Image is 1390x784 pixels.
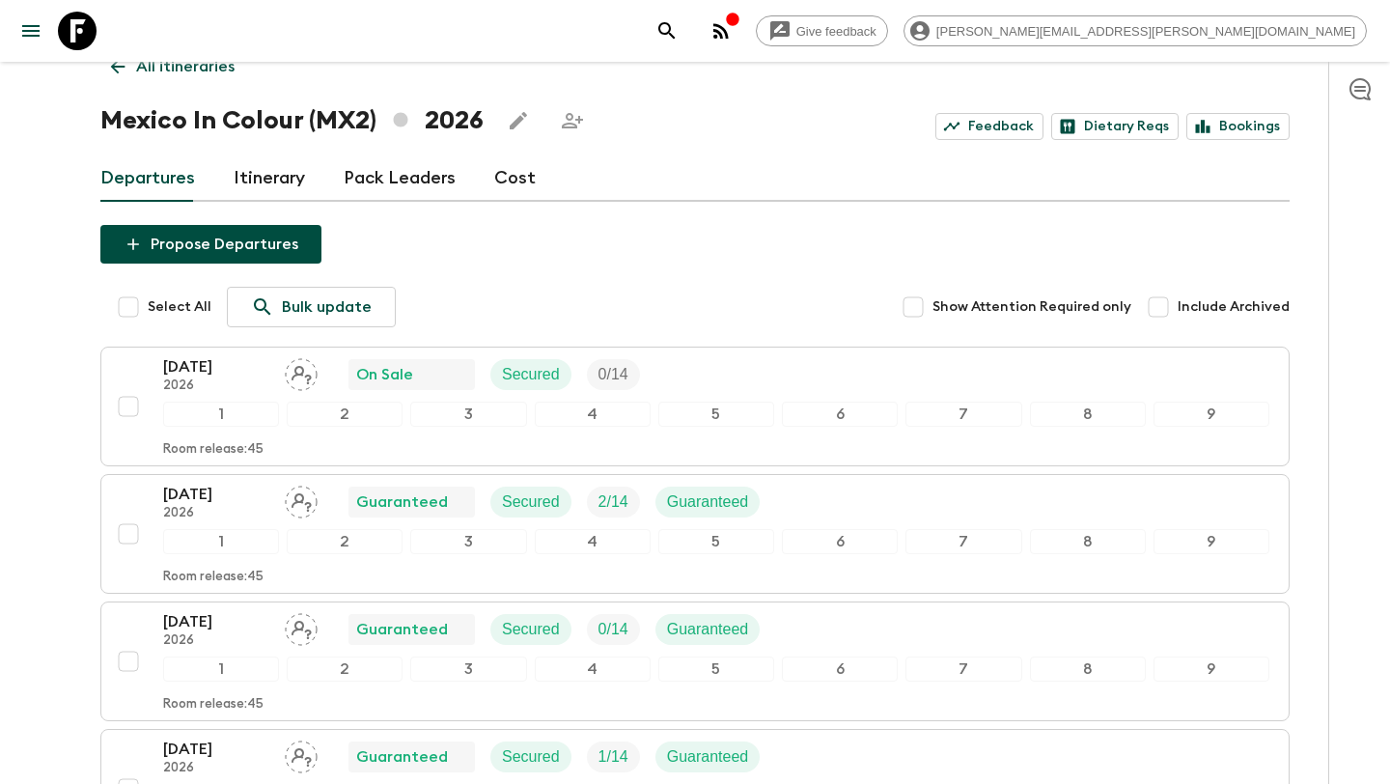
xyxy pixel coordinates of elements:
[598,618,628,641] p: 0 / 14
[1178,297,1290,317] span: Include Archived
[658,402,774,427] div: 5
[587,742,640,772] div: Trip Fill
[587,359,640,390] div: Trip Fill
[490,487,571,518] div: Secured
[494,155,536,202] a: Cost
[756,15,888,46] a: Give feedback
[163,633,269,649] p: 2026
[1030,402,1146,427] div: 8
[285,619,318,634] span: Assign pack leader
[287,529,403,554] div: 2
[163,483,269,506] p: [DATE]
[535,529,651,554] div: 4
[648,12,686,50] button: search adventures
[1154,529,1269,554] div: 9
[667,490,749,514] p: Guaranteed
[100,474,1290,594] button: [DATE]2026Assign pack leaderGuaranteedSecuredTrip FillGuaranteed123456789Room release:45
[410,402,526,427] div: 3
[490,742,571,772] div: Secured
[490,359,571,390] div: Secured
[1154,657,1269,682] div: 9
[282,295,372,319] p: Bulk update
[356,618,448,641] p: Guaranteed
[1030,529,1146,554] div: 8
[587,487,640,518] div: Trip Fill
[1030,657,1146,682] div: 8
[148,297,211,317] span: Select All
[905,529,1021,554] div: 7
[163,506,269,521] p: 2026
[598,363,628,386] p: 0 / 14
[658,529,774,554] div: 5
[1154,402,1269,427] div: 9
[163,657,279,682] div: 1
[1051,113,1179,140] a: Dietary Reqs
[502,490,560,514] p: Secured
[163,442,264,458] p: Room release: 45
[163,761,269,776] p: 2026
[553,101,592,140] span: Share this itinerary
[782,402,898,427] div: 6
[234,155,305,202] a: Itinerary
[100,225,321,264] button: Propose Departures
[658,657,774,682] div: 5
[344,155,456,202] a: Pack Leaders
[227,287,396,327] a: Bulk update
[163,355,269,378] p: [DATE]
[410,657,526,682] div: 3
[287,402,403,427] div: 2
[163,738,269,761] p: [DATE]
[502,618,560,641] p: Secured
[410,529,526,554] div: 3
[285,364,318,379] span: Assign pack leader
[136,55,235,78] p: All itineraries
[285,746,318,762] span: Assign pack leader
[100,155,195,202] a: Departures
[490,614,571,645] div: Secured
[535,402,651,427] div: 4
[12,12,50,50] button: menu
[598,490,628,514] p: 2 / 14
[782,529,898,554] div: 6
[163,529,279,554] div: 1
[100,101,484,140] h1: Mexico In Colour (MX2) 2026
[598,745,628,769] p: 1 / 14
[903,15,1367,46] div: [PERSON_NAME][EMAIL_ADDRESS][PERSON_NAME][DOMAIN_NAME]
[935,113,1043,140] a: Feedback
[100,47,245,86] a: All itineraries
[163,402,279,427] div: 1
[356,363,413,386] p: On Sale
[356,490,448,514] p: Guaranteed
[667,618,749,641] p: Guaranteed
[782,657,898,682] div: 6
[499,101,538,140] button: Edit this itinerary
[163,697,264,713] p: Room release: 45
[926,24,1366,39] span: [PERSON_NAME][EMAIL_ADDRESS][PERSON_NAME][DOMAIN_NAME]
[502,363,560,386] p: Secured
[535,657,651,682] div: 4
[1186,113,1290,140] a: Bookings
[587,614,640,645] div: Trip Fill
[932,297,1131,317] span: Show Attention Required only
[163,570,264,585] p: Room release: 45
[786,24,887,39] span: Give feedback
[667,745,749,769] p: Guaranteed
[502,745,560,769] p: Secured
[285,491,318,507] span: Assign pack leader
[163,378,269,394] p: 2026
[163,610,269,633] p: [DATE]
[905,402,1021,427] div: 7
[905,657,1021,682] div: 7
[100,602,1290,721] button: [DATE]2026Assign pack leaderGuaranteedSecuredTrip FillGuaranteed123456789Room release:45
[100,347,1290,466] button: [DATE]2026Assign pack leaderOn SaleSecuredTrip Fill123456789Room release:45
[287,657,403,682] div: 2
[356,745,448,769] p: Guaranteed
